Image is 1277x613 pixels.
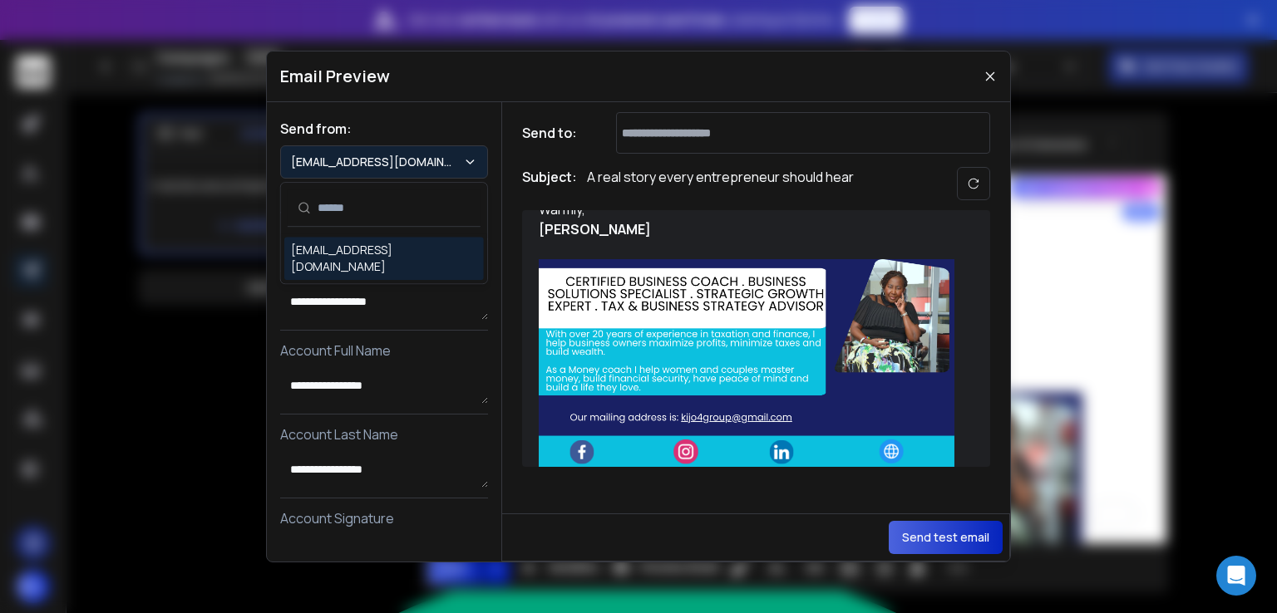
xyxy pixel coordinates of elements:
[539,220,651,238] strong: [PERSON_NAME]
[280,341,488,360] p: Account Full Name
[280,119,488,139] h1: Send from:
[291,154,463,170] p: [EMAIL_ADDRESS][DOMAIN_NAME]
[280,508,488,528] p: Account Signature
[522,123,589,143] h1: Send to:
[280,65,390,88] h1: Email Preview
[889,521,1003,554] button: Send test email
[522,167,577,200] h1: Subject:
[291,242,477,275] div: [EMAIL_ADDRESS][DOMAIN_NAME]
[1216,556,1256,596] div: Open Intercom Messenger
[280,424,488,444] p: Account Last Name
[539,199,954,467] div: Warmly,
[587,167,854,200] p: A real story every entrepreneur should hear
